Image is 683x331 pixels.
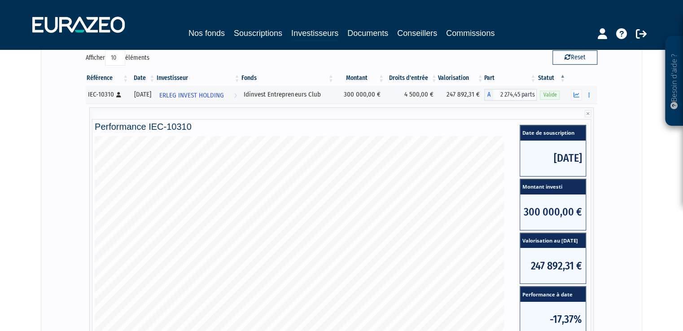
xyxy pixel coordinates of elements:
[156,86,241,104] a: ERLEG INVEST HOLDING
[520,248,586,283] span: 247 892,31 €
[188,27,225,40] a: Nos fonds
[438,71,484,86] th: Valorisation: activer pour trier la colonne par ordre croissant
[385,71,438,86] th: Droits d'entrée: activer pour trier la colonne par ordre croissant
[86,50,149,66] label: Afficher éléments
[159,87,224,104] span: ERLEG INVEST HOLDING
[520,125,586,141] span: Date de souscription
[520,141,586,176] span: [DATE]
[537,71,566,86] th: Statut : activer pour trier la colonne par ordre d&eacute;croissant
[669,41,679,122] p: Besoin d'aide ?
[520,287,586,302] span: Performance à date
[234,87,237,104] i: Voir l'investisseur
[493,89,537,101] span: 2 274,45 parts
[335,86,385,104] td: 300 000,00 €
[484,89,493,101] span: A
[32,17,125,33] img: 1732889491-logotype_eurazeo_blanc_rvb.png
[397,27,437,40] a: Conseillers
[484,71,537,86] th: Part: activer pour trier la colonne par ordre croissant
[105,50,125,66] select: Afficheréléments
[385,86,438,104] td: 4 500,00 €
[438,86,484,104] td: 247 892,31 €
[446,27,495,40] a: Commissions
[234,27,282,40] a: Souscriptions
[520,179,586,194] span: Montant investi
[484,89,537,101] div: A - Idinvest Entrepreneurs Club
[88,90,126,99] div: IEC-10310
[116,92,121,97] i: [Français] Personne physique
[241,71,334,86] th: Fonds: activer pour trier la colonne par ordre croissant
[520,233,586,248] span: Valorisation au [DATE]
[540,91,560,99] span: Valide
[520,194,586,230] span: 300 000,00 €
[156,71,241,86] th: Investisseur: activer pour trier la colonne par ordre croissant
[129,71,156,86] th: Date: activer pour trier la colonne par ordre croissant
[95,122,588,132] h4: Performance IEC-10310
[291,27,338,41] a: Investisseurs
[347,27,388,40] a: Documents
[86,71,129,86] th: Référence : activer pour trier la colonne par ordre croissant
[335,71,385,86] th: Montant: activer pour trier la colonne par ordre croissant
[244,90,331,99] div: Idinvest Entrepreneurs Club
[552,50,597,65] button: Reset
[132,90,153,99] div: [DATE]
